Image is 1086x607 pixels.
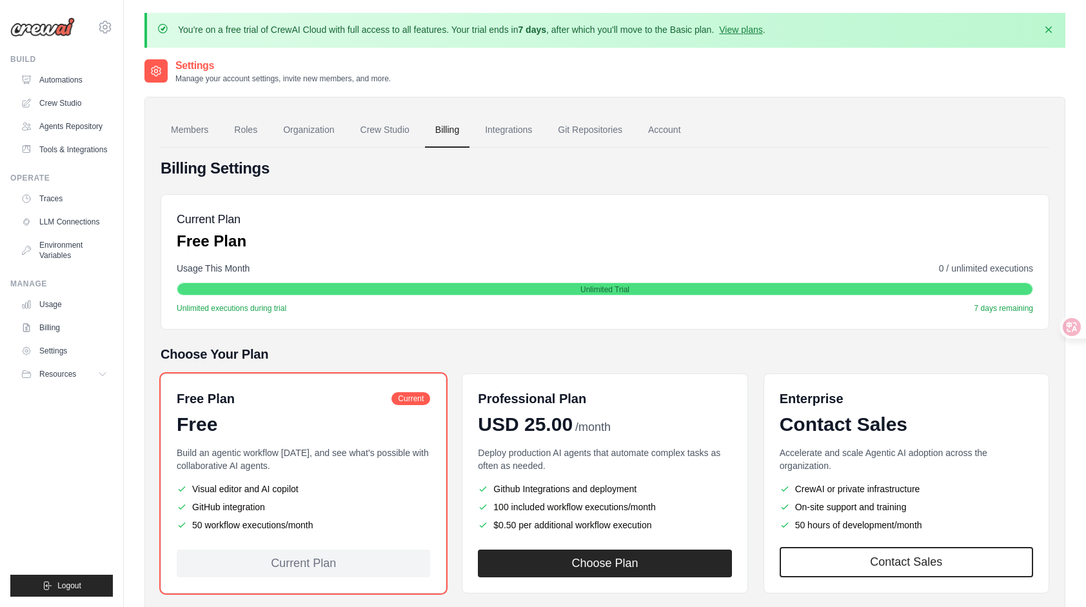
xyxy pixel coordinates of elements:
div: Manage [10,279,113,289]
span: Unlimited executions during trial [177,303,286,313]
a: Billing [15,317,113,338]
button: Choose Plan [478,550,731,577]
h4: Billing Settings [161,158,1049,179]
a: Automations [15,70,113,90]
a: Account [638,113,691,148]
li: On-site support and training [780,501,1033,513]
span: Resources [39,369,76,379]
div: Current Plan [177,550,430,577]
p: Build an agentic workflow [DATE], and see what's possible with collaborative AI agents. [177,446,430,472]
p: Deploy production AI agents that automate complex tasks as often as needed. [478,446,731,472]
button: Resources [15,364,113,384]
h5: Current Plan [177,210,246,228]
div: Free [177,413,430,436]
span: Logout [57,581,81,591]
li: 50 hours of development/month [780,519,1033,532]
h6: Enterprise [780,390,1033,408]
strong: 7 days [518,25,546,35]
li: Visual editor and AI copilot [177,483,430,495]
span: Unlimited Trial [580,284,629,295]
h2: Settings [175,58,391,74]
p: Manage your account settings, invite new members, and more. [175,74,391,84]
a: View plans [719,25,762,35]
span: /month [575,419,611,436]
a: Organization [273,113,344,148]
a: Git Repositories [548,113,633,148]
span: 0 / unlimited executions [939,262,1033,275]
li: 100 included workflow executions/month [478,501,731,513]
li: $0.50 per additional workflow execution [478,519,731,532]
a: Roles [224,113,268,148]
li: 50 workflow executions/month [177,519,430,532]
span: 7 days remaining [974,303,1033,313]
span: USD 25.00 [478,413,573,436]
a: Contact Sales [780,547,1033,577]
a: Usage [15,294,113,315]
span: Current [391,392,430,405]
a: Environment Variables [15,235,113,266]
img: Logo [10,17,75,37]
p: Free Plan [177,231,246,252]
li: Github Integrations and deployment [478,483,731,495]
p: You're on a free trial of CrewAI Cloud with full access to all features. Your trial ends in , aft... [178,23,765,36]
div: Build [10,54,113,65]
a: Settings [15,341,113,361]
a: Integrations [475,113,542,148]
a: Tools & Integrations [15,139,113,160]
li: GitHub integration [177,501,430,513]
a: Traces [15,188,113,209]
a: LLM Connections [15,212,113,232]
a: Billing [425,113,469,148]
h6: Professional Plan [478,390,586,408]
p: Accelerate and scale Agentic AI adoption across the organization. [780,446,1033,472]
div: Contact Sales [780,413,1033,436]
a: Crew Studio [350,113,420,148]
button: Logout [10,575,113,597]
a: Crew Studio [15,93,113,114]
a: Agents Repository [15,116,113,137]
h5: Choose Your Plan [161,345,1049,363]
div: Operate [10,173,113,183]
a: Members [161,113,219,148]
h6: Free Plan [177,390,235,408]
span: Usage This Month [177,262,250,275]
li: CrewAI or private infrastructure [780,483,1033,495]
